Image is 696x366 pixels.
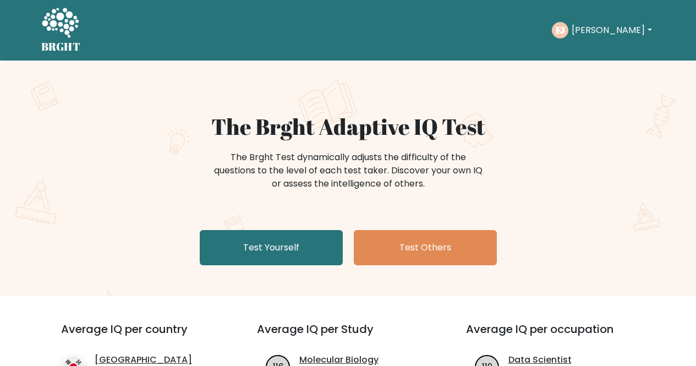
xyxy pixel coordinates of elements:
h5: BRGHT [41,40,81,53]
a: Test Yourself [200,230,343,265]
h1: The Brght Adaptive IQ Test [80,113,617,140]
a: BRGHT [41,4,81,56]
text: FJ [556,24,565,36]
button: [PERSON_NAME] [568,23,655,37]
h3: Average IQ per Study [257,323,440,349]
a: Test Others [354,230,497,265]
div: The Brght Test dynamically adjusts the difficulty of the questions to the level of each test take... [211,151,486,190]
h3: Average IQ per occupation [466,323,649,349]
h3: Average IQ per country [61,323,217,349]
